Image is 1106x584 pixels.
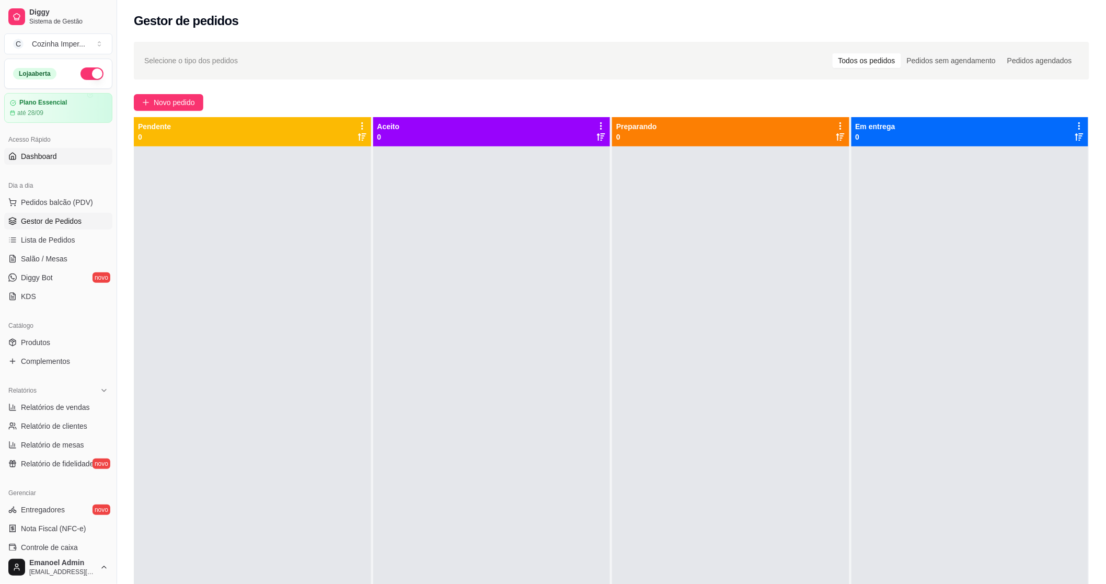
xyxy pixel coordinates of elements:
p: Aceito [377,121,400,132]
div: Todos os pedidos [833,53,901,68]
a: Salão / Mesas [4,250,112,267]
a: Complementos [4,353,112,370]
span: Gestor de Pedidos [21,216,82,226]
span: Nota Fiscal (NFC-e) [21,523,86,534]
a: Controle de caixa [4,539,112,556]
span: Sistema de Gestão [29,17,108,26]
span: Relatório de fidelidade [21,459,94,469]
span: Diggy [29,8,108,17]
a: Entregadoresnovo [4,501,112,518]
p: Pendente [138,121,171,132]
div: Acesso Rápido [4,131,112,148]
span: Diggy Bot [21,272,53,283]
span: Relatórios [8,386,37,395]
span: KDS [21,291,36,302]
span: C [13,39,24,49]
span: Novo pedido [154,97,195,108]
div: Dia a dia [4,177,112,194]
a: Gestor de Pedidos [4,213,112,230]
span: Relatórios de vendas [21,402,90,413]
article: Plano Essencial [19,99,67,107]
p: 0 [377,132,400,142]
span: [EMAIL_ADDRESS][DOMAIN_NAME] [29,568,96,576]
div: Catálogo [4,317,112,334]
p: 0 [616,132,657,142]
a: Nota Fiscal (NFC-e) [4,520,112,537]
span: Selecione o tipo dos pedidos [144,55,238,66]
p: 0 [856,132,895,142]
p: Em entrega [856,121,895,132]
button: Emanoel Admin[EMAIL_ADDRESS][DOMAIN_NAME] [4,555,112,580]
button: Novo pedido [134,94,203,111]
button: Alterar Status [80,67,103,80]
a: Relatório de clientes [4,418,112,434]
a: KDS [4,288,112,305]
a: Diggy Botnovo [4,269,112,286]
p: 0 [138,132,171,142]
div: Pedidos agendados [1001,53,1078,68]
span: Pedidos balcão (PDV) [21,197,93,208]
h2: Gestor de pedidos [134,13,239,29]
span: Controle de caixa [21,542,78,553]
button: Pedidos balcão (PDV) [4,194,112,211]
a: DiggySistema de Gestão [4,4,112,29]
div: Loja aberta [13,68,56,79]
div: Gerenciar [4,485,112,501]
a: Plano Essencialaté 28/09 [4,93,112,123]
span: Produtos [21,337,50,348]
span: Relatório de clientes [21,421,87,431]
div: Cozinha Imper ... [32,39,85,49]
span: Relatório de mesas [21,440,84,450]
a: Dashboard [4,148,112,165]
span: Complementos [21,356,70,367]
a: Lista de Pedidos [4,232,112,248]
span: Emanoel Admin [29,558,96,568]
span: Salão / Mesas [21,254,67,264]
p: Preparando [616,121,657,132]
div: Pedidos sem agendamento [901,53,1001,68]
button: Select a team [4,33,112,54]
a: Relatório de mesas [4,437,112,453]
span: plus [142,99,149,106]
article: até 28/09 [17,109,43,117]
a: Relatório de fidelidadenovo [4,455,112,472]
span: Lista de Pedidos [21,235,75,245]
a: Produtos [4,334,112,351]
span: Dashboard [21,151,57,162]
a: Relatórios de vendas [4,399,112,416]
span: Entregadores [21,505,65,515]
